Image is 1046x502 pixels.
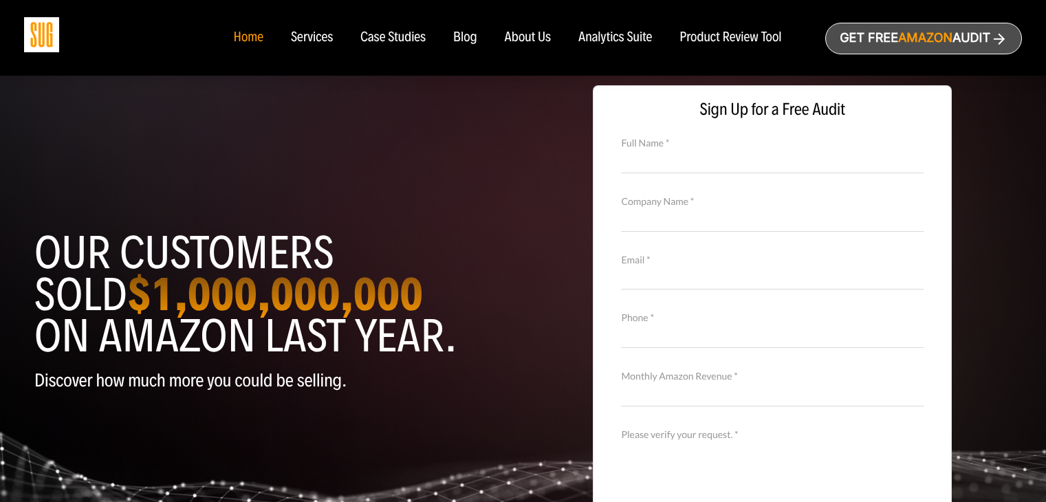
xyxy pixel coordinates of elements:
[898,31,952,45] span: Amazon
[621,440,830,494] iframe: reCAPTCHA
[621,382,924,406] input: Monthly Amazon Revenue *
[621,135,924,151] label: Full Name *
[233,30,263,45] a: Home
[621,310,924,325] label: Phone *
[291,30,333,45] a: Services
[621,149,924,173] input: Full Name *
[621,369,924,384] label: Monthly Amazon Revenue *
[621,265,924,290] input: Email *
[621,252,924,268] label: Email *
[621,207,924,231] input: Company Name *
[578,30,652,45] a: Analytics Suite
[453,30,477,45] a: Blog
[825,23,1022,54] a: Get freeAmazonAudit
[679,30,781,45] a: Product Review Tool
[621,324,924,348] input: Contact Number *
[607,100,937,120] span: Sign Up for a Free Audit
[505,30,552,45] a: About Us
[621,427,924,442] label: Please verify your request. *
[127,266,423,323] strong: $1,000,000,000
[34,371,513,391] p: Discover how much more you could be selling.
[360,30,426,45] a: Case Studies
[34,232,513,357] h1: Our customers sold on Amazon last year.
[621,194,924,209] label: Company Name *
[24,17,59,52] img: Sug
